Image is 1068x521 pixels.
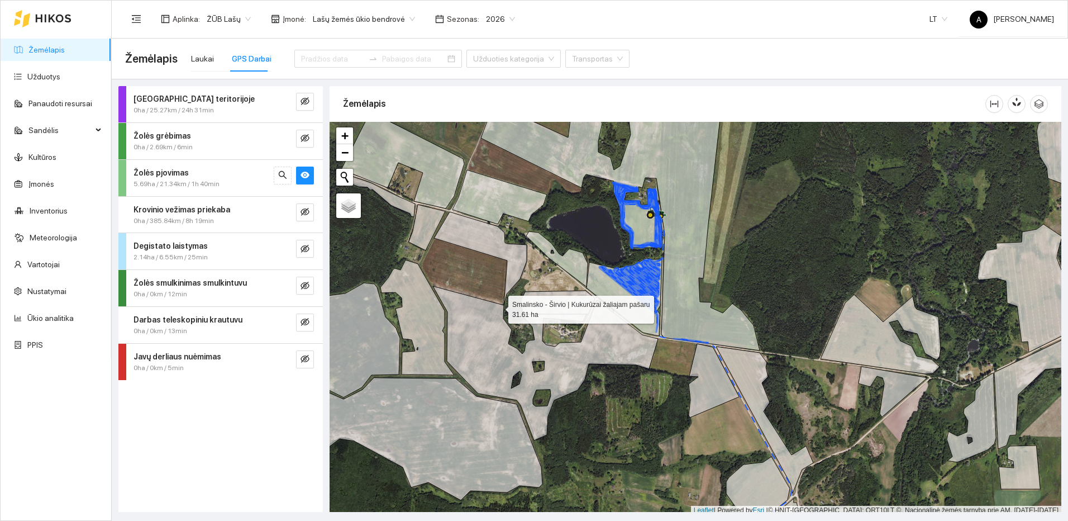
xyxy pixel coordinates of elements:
span: 0ha / 0km / 12min [133,289,187,300]
button: eye-invisible [296,314,314,331]
div: Darbas teleskopiniu krautuvu0ha / 0km / 13mineye-invisible [118,307,323,343]
span: 0ha / 385.84km / 8h 19min [133,216,214,226]
a: Ūkio analitika [27,314,74,323]
input: Pradžios data [301,53,364,65]
span: eye-invisible [301,244,309,255]
span: Sandėlis [28,119,92,141]
div: Javų derliaus nuėmimas0ha / 0km / 5mineye-invisible [118,344,323,380]
a: Zoom out [336,144,353,161]
span: eye-invisible [301,97,309,107]
strong: Žolės pjovimas [133,168,189,177]
span: LT [929,11,947,27]
span: Aplinka : [173,13,200,25]
div: GPS Darbai [232,53,271,65]
span: menu-fold [131,14,141,24]
a: Leaflet [694,506,714,514]
span: swap-right [369,54,378,63]
span: ŽŪB Lašų [207,11,251,27]
span: eye [301,170,309,181]
span: calendar [435,15,444,23]
a: Vartotojai [27,260,60,269]
span: eye-invisible [301,207,309,218]
span: eye-invisible [301,318,309,328]
span: Žemėlapis [125,50,178,68]
a: Panaudoti resursai [28,99,92,108]
span: to [369,54,378,63]
span: shop [271,15,280,23]
button: column-width [985,95,1003,113]
span: [PERSON_NAME] [970,15,1054,23]
button: menu-fold [125,8,147,30]
span: | [766,506,768,514]
strong: Darbas teleskopiniu krautuvu [133,315,242,324]
button: eye-invisible [296,130,314,148]
strong: Degistato laistymas [133,241,208,250]
div: Krovinio vežimas priekaba0ha / 385.84km / 8h 19mineye-invisible [118,197,323,233]
div: [GEOGRAPHIC_DATA] teritorijoje0ha / 25.27km / 24h 31mineye-invisible [118,86,323,122]
div: Žemėlapis [343,88,985,120]
a: PPIS [27,340,43,349]
button: eye [296,167,314,184]
strong: Javų derliaus nuėmimas [133,352,221,361]
button: Initiate a new search [336,169,353,186]
a: Layers [336,193,361,218]
span: 0ha / 0km / 5min [133,363,184,373]
button: eye-invisible [296,277,314,295]
span: eye-invisible [301,134,309,144]
strong: Žolės grėbimas [133,131,191,140]
input: Pabaigos data [382,53,445,65]
span: 5.69ha / 21.34km / 1h 40min [133,179,220,190]
span: 0ha / 0km / 13min [133,326,187,337]
a: Inventorius [30,206,68,215]
span: Sezonas : [447,13,479,25]
span: 0ha / 25.27km / 24h 31min [133,105,214,116]
span: 2.14ha / 6.55km / 25min [133,252,208,263]
span: 0ha / 2.69km / 6min [133,142,193,153]
span: column-width [986,100,1003,108]
button: search [274,167,292,184]
a: Meteorologija [30,233,77,242]
span: layout [161,15,170,23]
a: Įmonės [28,179,54,188]
strong: [GEOGRAPHIC_DATA] teritorijoje [133,94,255,103]
span: + [341,129,349,143]
div: | Powered by © HNIT-[GEOGRAPHIC_DATA]; ORT10LT ©, Nacionalinė žemės tarnyba prie AM, [DATE]-[DATE] [691,506,1061,515]
span: eye-invisible [301,354,309,365]
span: Lašų žemės ūkio bendrovė [313,11,415,27]
span: Įmonė : [283,13,306,25]
div: Žolės pjovimas5.69ha / 21.34km / 1h 40minsearcheye [118,160,323,196]
span: eye-invisible [301,281,309,292]
span: A [976,11,981,29]
span: 2026 [486,11,515,27]
span: − [341,145,349,159]
button: eye-invisible [296,240,314,258]
a: Nustatymai [27,287,66,296]
div: Žolės grėbimas0ha / 2.69km / 6mineye-invisible [118,123,323,159]
button: eye-invisible [296,351,314,368]
div: Laukai [191,53,214,65]
button: eye-invisible [296,93,314,111]
a: Zoom in [336,127,353,144]
div: Žolės smulkinimas smulkintuvu0ha / 0km / 12mineye-invisible [118,270,323,306]
a: Esri [753,506,765,514]
button: eye-invisible [296,203,314,221]
div: Degistato laistymas2.14ha / 6.55km / 25mineye-invisible [118,233,323,269]
strong: Krovinio vežimas priekaba [133,205,230,214]
span: search [278,170,287,181]
a: Užduotys [27,72,60,81]
strong: Žolės smulkinimas smulkintuvu [133,278,247,287]
a: Žemėlapis [28,45,65,54]
a: Kultūros [28,153,56,162]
